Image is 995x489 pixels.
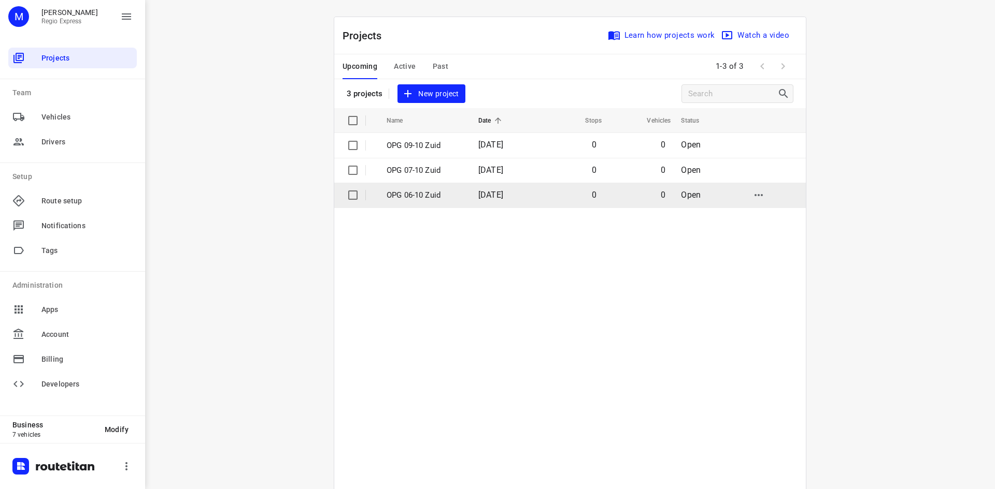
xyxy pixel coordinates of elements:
div: Notifications [8,215,137,236]
span: Next Page [773,56,793,77]
span: Open [681,190,701,200]
p: Team [12,87,137,98]
span: Open [681,140,701,150]
span: Notifications [41,220,133,231]
span: Status [681,114,713,127]
span: 0 [592,190,596,200]
button: Modify [96,420,137,439]
div: Route setup [8,190,137,211]
div: Projects [8,48,137,68]
p: Setup [12,171,137,182]
span: Modify [105,425,129,434]
span: Vehicles [633,114,671,127]
button: New project [397,84,465,103]
span: 0 [661,165,665,175]
span: [DATE] [478,165,503,175]
p: OPG 06-10 Zuid [387,189,463,201]
span: Vehicles [41,112,133,123]
p: 7 vehicles [12,431,96,438]
div: M [8,6,29,27]
div: Billing [8,349,137,369]
span: [DATE] [478,190,503,200]
div: Tags [8,240,137,261]
p: 3 projects [347,89,382,98]
span: Past [433,60,449,73]
span: Stops [572,114,602,127]
span: Date [478,114,505,127]
div: Drivers [8,131,137,152]
span: Developers [41,379,133,390]
span: Tags [41,245,133,256]
span: 0 [592,140,596,150]
span: Apps [41,304,133,315]
div: Search [777,87,793,100]
span: 0 [661,190,665,200]
span: 0 [661,140,665,150]
p: Business [12,421,96,429]
span: Route setup [41,196,133,206]
span: New project [404,87,459,100]
span: Active [394,60,416,73]
span: Projects [41,53,133,64]
p: Regio Express [41,18,98,25]
span: Drivers [41,137,133,147]
div: Account [8,324,137,345]
div: Apps [8,299,137,320]
span: Account [41,329,133,340]
p: OPG 07-10 Zuid [387,165,463,176]
input: Search projects [688,86,777,102]
div: Developers [8,374,137,394]
span: Name [387,114,417,127]
span: Upcoming [343,60,377,73]
span: 0 [592,165,596,175]
span: 1-3 of 3 [712,55,748,78]
span: [DATE] [478,140,503,150]
span: Previous Page [752,56,773,77]
p: OPG 09-10 Zuid [387,140,463,152]
div: Vehicles [8,107,137,127]
p: Projects [343,28,390,43]
span: Billing [41,354,133,365]
p: Max Bisseling [41,8,98,17]
p: Administration [12,280,137,291]
span: Open [681,165,701,175]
